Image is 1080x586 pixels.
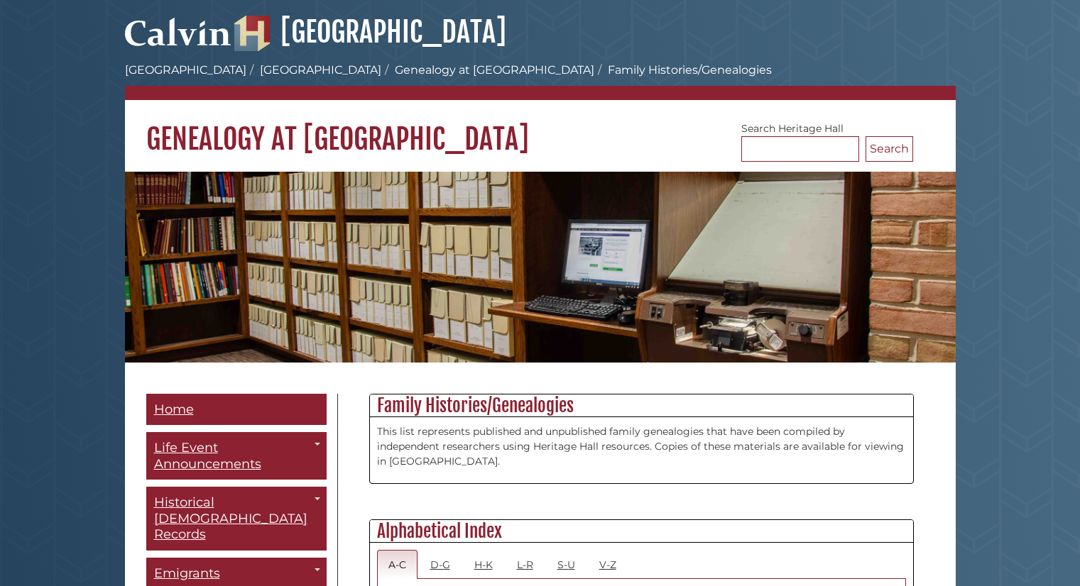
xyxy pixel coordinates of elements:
[463,550,504,579] a: H-K
[125,63,246,77] a: [GEOGRAPHIC_DATA]
[419,550,462,579] a: D-G
[594,62,772,79] li: Family Histories/Genealogies
[866,136,913,162] button: Search
[506,550,545,579] a: L-R
[146,394,327,426] a: Home
[154,402,194,417] span: Home
[370,520,913,543] h2: Alphabetical Index
[546,550,587,579] a: S-U
[154,440,261,472] span: Life Event Announcements
[370,394,913,417] h2: Family Histories/Genealogies
[154,494,307,542] span: Historical [DEMOGRAPHIC_DATA] Records
[260,63,381,77] a: [GEOGRAPHIC_DATA]
[146,487,327,551] a: Historical [DEMOGRAPHIC_DATA] Records
[125,62,956,100] nav: breadcrumb
[234,16,270,51] img: Hekman Library Logo
[377,550,418,579] a: A-C
[125,100,956,157] h1: Genealogy at [GEOGRAPHIC_DATA]
[146,432,327,480] a: Life Event Announcements
[154,565,220,581] span: Emigrants
[377,424,906,469] p: This list represents published and unpublished family genealogies that have been compiled by inde...
[125,33,231,45] a: Calvin University
[234,14,506,50] a: [GEOGRAPHIC_DATA]
[395,63,594,77] a: Genealogy at [GEOGRAPHIC_DATA]
[588,550,628,579] a: V-Z
[125,11,231,51] img: Calvin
